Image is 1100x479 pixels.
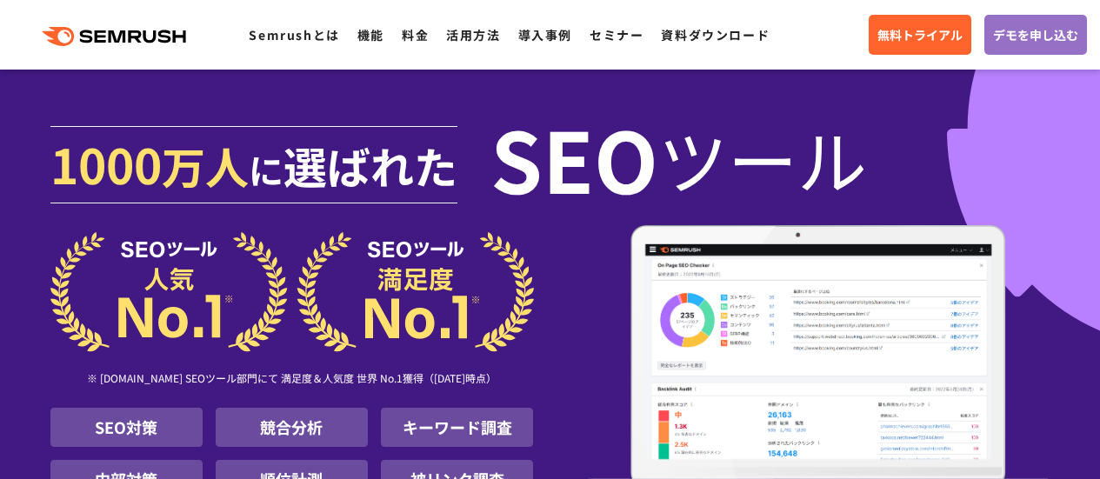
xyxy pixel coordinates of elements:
li: キーワード調査 [381,408,533,447]
span: ツール [658,123,867,193]
span: に [249,144,283,195]
div: ※ [DOMAIN_NAME] SEOツール部門にて 満足度＆人気度 世界 No.1獲得（[DATE]時点） [50,352,534,408]
li: 競合分析 [216,408,368,447]
a: 機能 [357,26,384,43]
span: SEO [490,123,658,193]
a: Semrushとは [249,26,339,43]
a: 導入事例 [518,26,572,43]
a: 活用方法 [446,26,500,43]
li: SEO対策 [50,408,203,447]
span: 1000 [50,129,162,198]
span: 無料トライアル [877,25,963,44]
span: デモを申し込む [993,25,1078,44]
a: セミナー [590,26,643,43]
span: 選ばれた [283,134,457,196]
a: 無料トライアル [869,15,971,55]
span: 万人 [162,134,249,196]
a: 料金 [402,26,429,43]
a: デモを申し込む [984,15,1087,55]
a: 資料ダウンロード [661,26,770,43]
